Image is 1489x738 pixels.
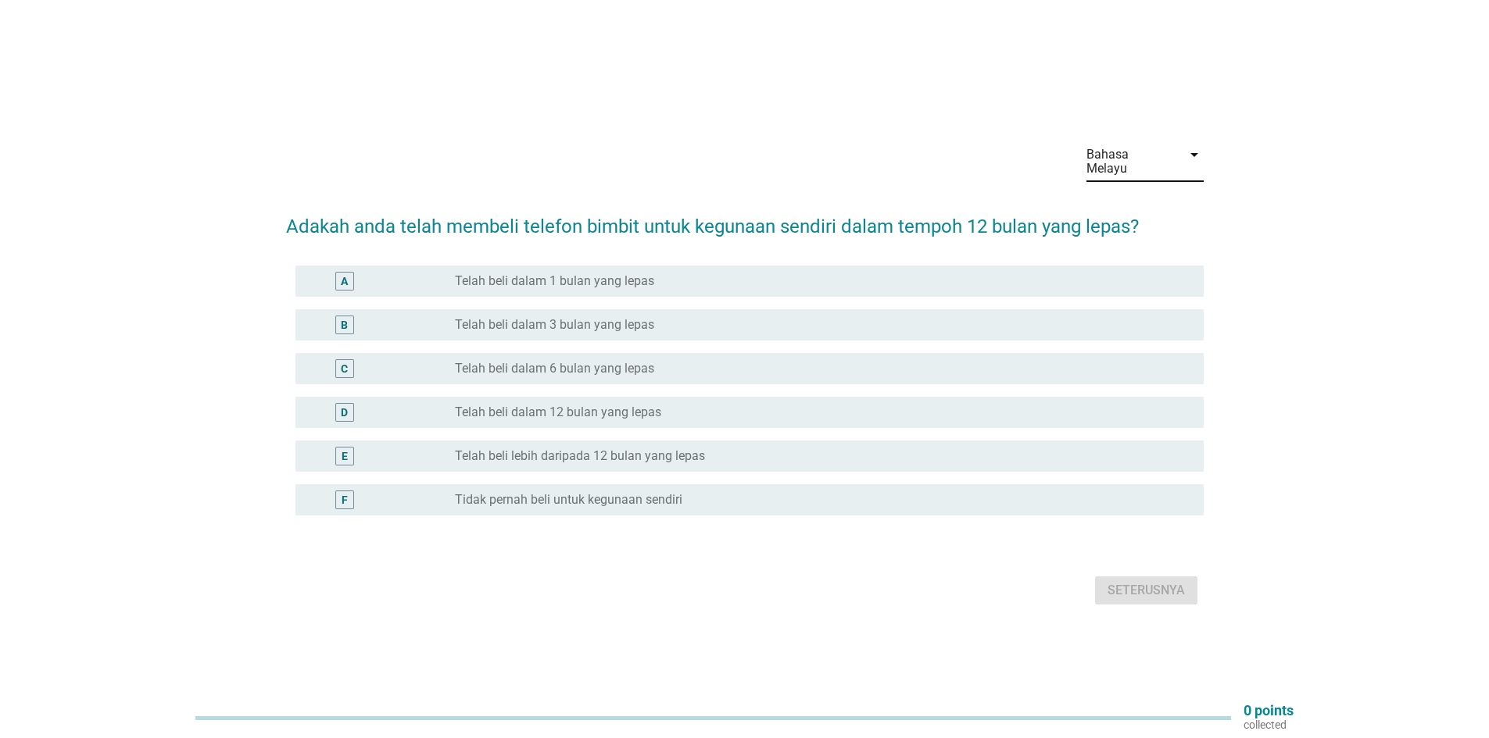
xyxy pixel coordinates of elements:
[1086,148,1172,176] div: Bahasa Melayu
[1244,718,1294,732] p: collected
[341,273,348,289] div: A
[455,405,661,420] label: Telah beli dalam 12 bulan yang lepas
[342,447,348,464] div: E
[455,317,654,333] label: Telah beli dalam 3 bulan yang lepas
[341,316,348,333] div: B
[1185,145,1204,164] i: arrow_drop_down
[455,361,654,376] label: Telah beli dalam 6 bulan yang lepas
[455,273,654,289] label: Telah beli dalam 1 bulan yang lepas
[341,360,348,376] div: C
[455,492,682,508] label: Tidak pernah beli untuk kegunaan sendiri
[342,491,348,508] div: F
[1244,704,1294,718] p: 0 points
[455,448,705,464] label: Telah beli lebih daripada 12 bulan yang lepas
[286,197,1204,241] h2: Adakah anda telah membeli telefon bimbit untuk kegunaan sendiri dalam tempoh 12 bulan yang lepas?
[341,404,348,420] div: D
